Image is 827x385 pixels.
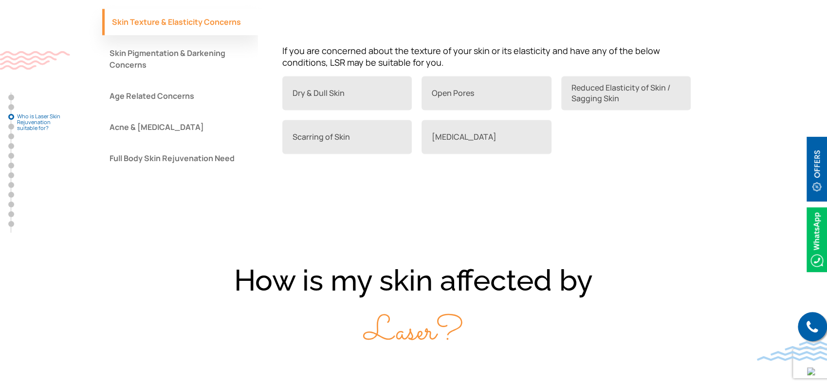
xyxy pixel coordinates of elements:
img: up-blue-arrow.svg [807,367,815,375]
button: Skin Texture & Elasticity Concerns [102,9,258,35]
a: Open Pores [422,76,551,110]
button: Age Related Concerns [102,83,258,109]
button: Acne & [MEDICAL_DATA] [102,114,258,140]
a: [MEDICAL_DATA] [422,120,551,154]
button: Skin Pigmentation & Darkening Concerns [102,40,258,78]
img: offerBt [807,137,827,202]
a: Scarring of Skin [282,120,412,154]
img: Whatsappicon [807,207,827,272]
span: If you are concerned about the texture of your skin or its elasticity and have any of the below c... [282,45,660,68]
a: Dry & Dull Skin [282,76,412,110]
a: Reduced Elasticity of Skin / Sagging Skin [561,76,691,110]
span: Who is Laser Skin Rejuvenation suitable for? [17,113,66,131]
img: bluewave [757,341,827,361]
a: Who is Laser Skin Rejuvenation suitable for? [8,114,14,120]
span: Laser? [364,307,463,358]
button: Full Body Skin Rejuvenation Need [102,145,258,171]
div: How is my skin affected by [102,256,725,357]
a: Whatsappicon [807,233,827,244]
